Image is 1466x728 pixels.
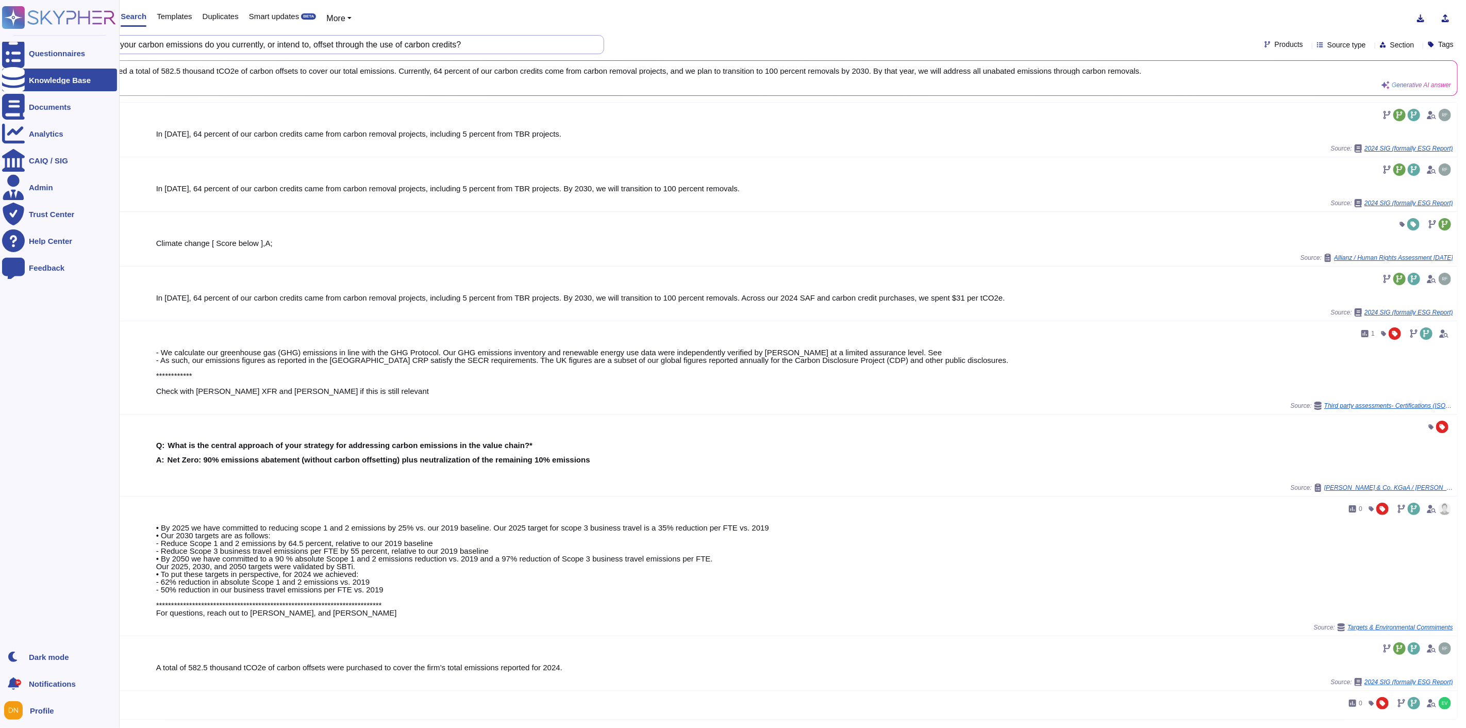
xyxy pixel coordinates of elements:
div: Analytics [29,130,63,138]
b: A: [156,456,164,464]
span: Source: [1331,308,1453,317]
span: 2024 SIG (formally ESG Report) [1364,679,1453,685]
span: Profile [30,707,54,715]
img: user [4,701,23,720]
span: Source type [1327,41,1366,48]
span: Targets & Environmental Commiments [1347,624,1453,631]
div: Admin [29,184,53,191]
span: Search [121,12,146,20]
button: More [326,12,352,25]
a: Knowledge Base [2,69,117,91]
span: Source: [1301,254,1453,262]
span: Smart updates [249,12,299,20]
a: Feedback [2,256,117,279]
div: A total of 582.5 thousand tCO2e of carbon offsets were purchased to cover the firm’s total emissi... [156,664,1453,671]
b: Net Zero: 90% emissions abatement (without carbon offsetting) plus neutralization of the remainin... [168,456,590,464]
span: Third party assessments- Certifications (ISO 14001-Ecovadis- CPD) [1324,403,1453,409]
div: Climate change [ Score below ],A; [156,239,1453,247]
div: Feedback [29,264,64,272]
span: 0 [1359,700,1362,706]
div: >50% [156,718,1453,726]
div: CAIQ / SIG [29,157,68,164]
span: Source: [1331,199,1453,207]
div: Questionnaires [29,49,85,57]
div: In [DATE], 64 percent of our carbon credits came from carbon removal projects, including 5 percen... [156,185,1453,192]
a: Trust Center [2,203,117,225]
span: Notifications [29,680,76,688]
div: Trust Center [29,210,74,218]
b: Q: [156,441,165,449]
span: Tags [1438,41,1454,48]
div: Dark mode [29,653,69,661]
span: Source: [1291,402,1453,410]
img: user [1439,273,1451,285]
span: More [326,14,345,23]
div: In [DATE], 64 percent of our carbon credits came from carbon removal projects, including 5 percen... [156,130,1453,138]
span: 2024 SIG (formally ESG Report) [1364,145,1453,152]
a: Admin [2,176,117,198]
b: What is the central approach of your strategy for addressing carbon emissions in the value chain?* [168,441,532,449]
img: user [1439,503,1451,515]
span: Source: [1331,678,1453,686]
span: [PERSON_NAME] & Co. KGaA / [PERSON_NAME] Maturity Assessment Questionnaire 2025 [GEOGRAPHIC_DATA] [1324,485,1453,491]
div: Help Center [29,237,72,245]
span: Source: [1291,484,1453,492]
span: 2024 SIG (formally ESG Report) [1364,200,1453,206]
span: 0 [1359,506,1362,512]
img: user [1439,109,1451,121]
div: BETA [301,13,316,20]
div: • By 2025 we have committed to reducing scope 1 and 2 emissions by 25% vs. our 2019 baseline. Our... [156,524,1453,617]
div: - We calculate our greenhouse gas (GHG) emissions in line with the GHG Protocol. Our GHG emission... [156,349,1453,395]
span: Templates [157,12,192,20]
span: In [DATE], we purchased a total of 582.5 thousand tCO2e of carbon offsets to cover our total emis... [42,67,1451,75]
img: user [1439,697,1451,709]
span: Section [1390,41,1414,48]
div: 9+ [15,680,21,686]
span: Duplicates [203,12,239,20]
a: Questionnaires [2,42,117,64]
a: Documents [2,95,117,118]
span: Products [1275,41,1303,48]
span: 1 [1371,330,1375,337]
div: Knowledge Base [29,76,91,84]
button: user [2,699,30,722]
a: Analytics [2,122,117,145]
div: In [DATE], 64 percent of our carbon credits came from carbon removal projects, including 5 percen... [156,294,1453,302]
img: user [1439,163,1451,176]
span: Source: [1331,144,1453,153]
div: Documents [29,103,71,111]
span: 2024 SIG (formally ESG Report) [1364,309,1453,316]
a: Help Center [2,229,117,252]
a: CAIQ / SIG [2,149,117,172]
img: user [1439,642,1451,655]
span: Source: [1314,623,1453,632]
input: Search a question or template... [41,36,593,54]
span: Allianz / Human Rights Assessment [DATE] [1334,255,1453,261]
span: Generative AI answer [1392,82,1451,88]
